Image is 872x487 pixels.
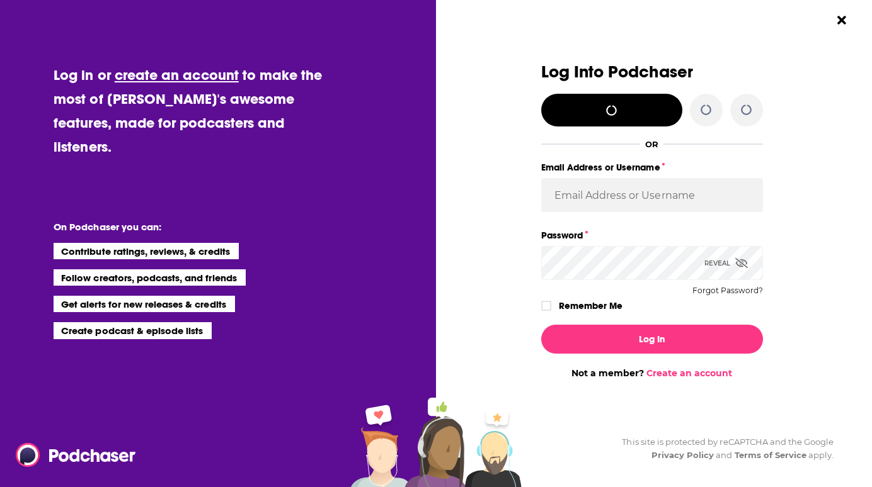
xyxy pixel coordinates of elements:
h3: Log Into Podchaser [541,63,763,81]
li: Follow creators, podcasts, and friends [54,269,246,286]
button: Forgot Password? [692,286,763,295]
li: Get alerts for new releases & credits [54,296,234,312]
a: Create an account [646,367,732,379]
li: Create podcast & episode lists [54,322,212,339]
a: Terms of Service [735,450,807,460]
label: Remember Me [559,298,622,314]
a: create an account [115,66,239,84]
div: OR [645,139,658,149]
div: Reveal [704,246,748,280]
li: Contribute ratings, reviews, & credits [54,243,239,259]
a: Podchaser - Follow, Share and Rate Podcasts [16,443,127,467]
label: Email Address or Username [541,159,763,176]
li: On Podchaser you can: [54,221,306,233]
div: This site is protected by reCAPTCHA and the Google and apply. [612,435,834,462]
input: Email Address or Username [541,178,763,212]
a: Privacy Policy [651,450,714,460]
button: Log In [541,325,763,354]
button: Close Button [830,8,854,32]
label: Password [541,227,763,244]
img: Podchaser - Follow, Share and Rate Podcasts [16,443,137,467]
div: Not a member? [541,367,763,379]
